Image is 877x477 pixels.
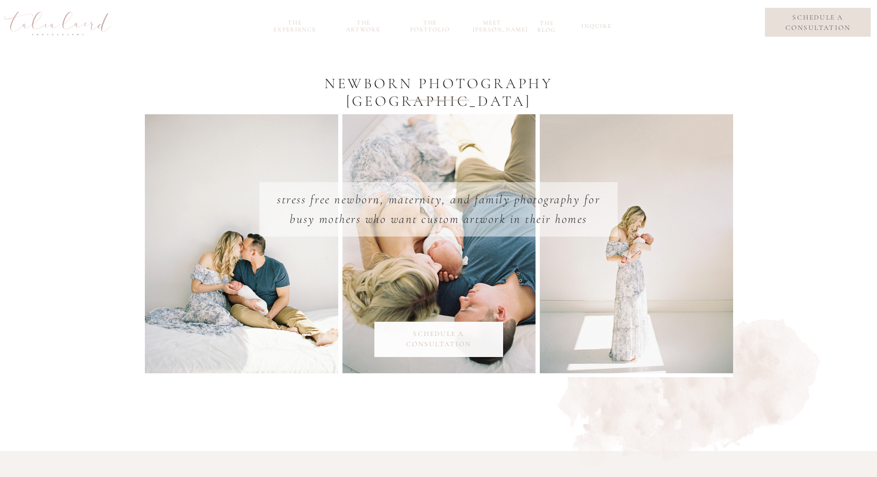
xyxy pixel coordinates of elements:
a: the blog [531,20,562,31]
p: stress free newborn, maternity, and family photography for busy mothers who want custom artwork i... [272,190,605,230]
a: schedule a consultation [384,329,494,346]
a: meet [PERSON_NAME] [473,19,512,30]
h1: Newborn Photography [GEOGRAPHIC_DATA] [243,75,635,112]
a: the experience [269,19,321,30]
a: schedule a consultation [773,12,863,33]
a: inquire [581,23,609,34]
a: the Artwork [340,19,387,30]
a: the portfolio [407,19,454,30]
